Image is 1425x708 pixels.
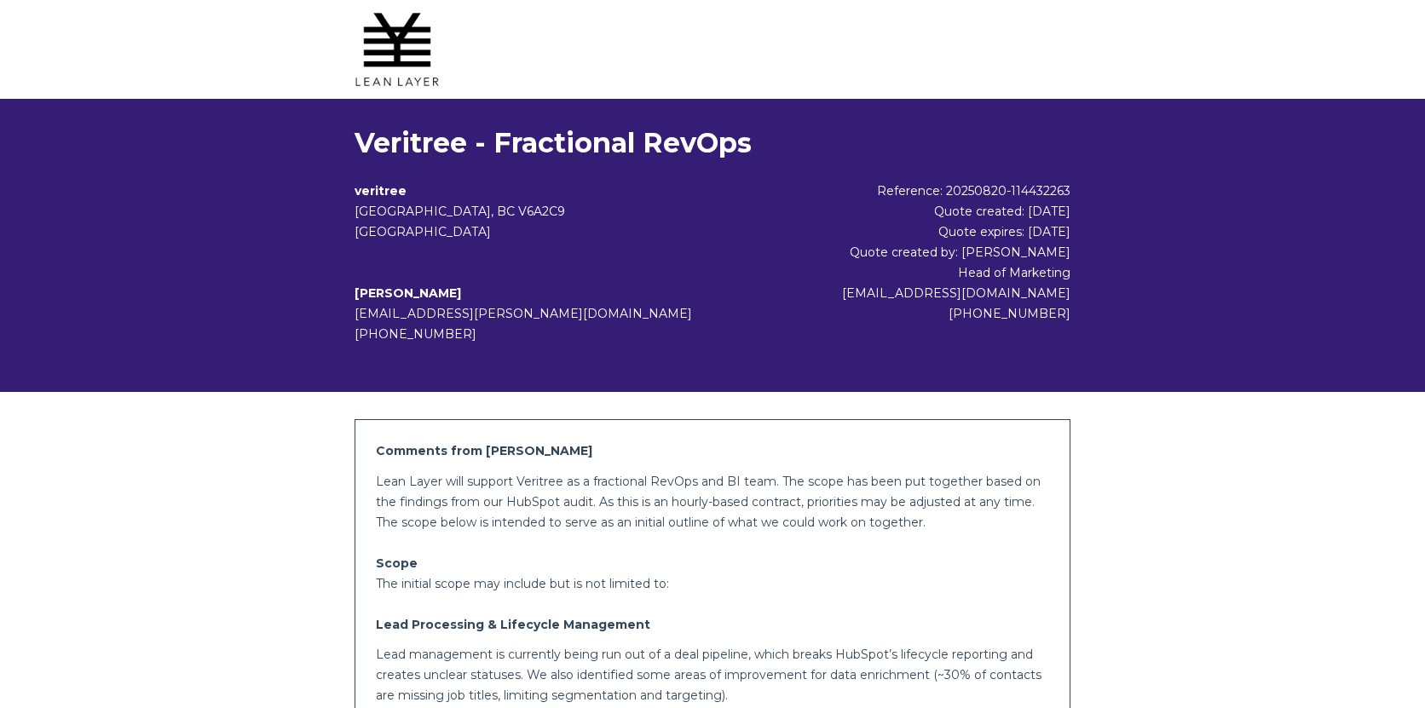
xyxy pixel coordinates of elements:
strong: Scope [376,555,418,571]
p: The initial scope may include but is not limited to: [376,573,1048,594]
span: [EMAIL_ADDRESS][PERSON_NAME][DOMAIN_NAME] [355,306,692,321]
strong: Lead Processing & Lifecycle Management [376,617,650,632]
img: Lean Layer [355,7,440,92]
span: Quote created by: [PERSON_NAME] Head of Marketing [EMAIL_ADDRESS][DOMAIN_NAME] [PHONE_NUMBER] [842,245,1070,321]
h2: Comments from [PERSON_NAME] [376,440,1048,461]
div: Reference: 20250820-114432263 [748,181,1070,201]
address: [GEOGRAPHIC_DATA], BC V6A2C9 [GEOGRAPHIC_DATA] [355,201,748,242]
p: Lead management is currently being run out of a deal pipeline, which breaks HubSpot’s lifecycle r... [376,644,1048,705]
h1: Veritree - Fractional RevOps [355,126,1070,160]
div: Quote created: [DATE] [748,201,1070,222]
div: Quote expires: [DATE] [748,222,1070,242]
span: [PHONE_NUMBER] [355,326,476,342]
b: veritree [355,183,407,199]
b: [PERSON_NAME] [355,285,461,301]
p: Lean Layer will support Veritree as a fractional RevOps and BI team. The scope has been put toget... [376,471,1048,532]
